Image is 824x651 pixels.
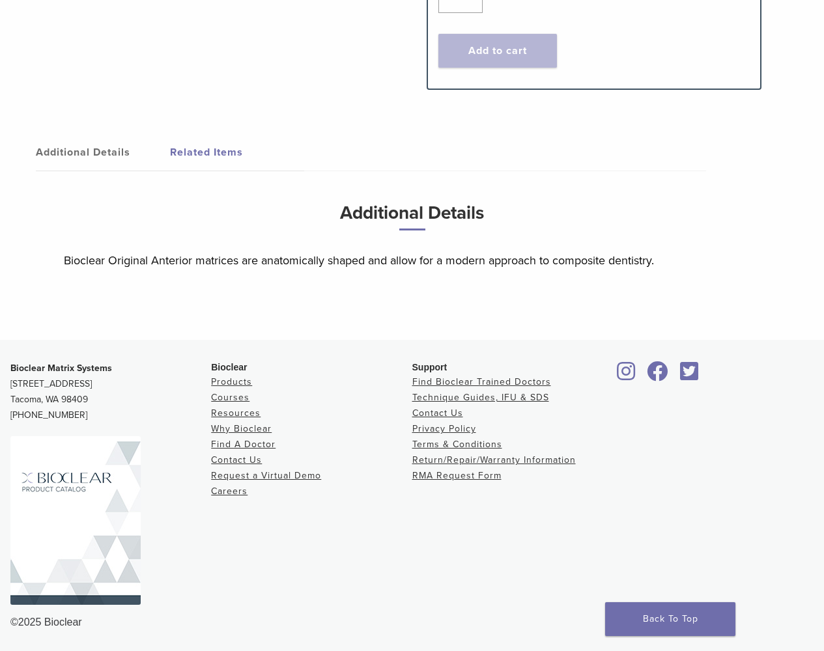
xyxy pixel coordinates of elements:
[10,615,814,630] div: ©2025 Bioclear
[10,361,211,423] p: [STREET_ADDRESS] Tacoma, WA 98409 [PHONE_NUMBER]
[211,376,252,387] a: Products
[36,134,170,171] a: Additional Details
[211,362,247,372] span: Bioclear
[605,602,735,636] a: Back To Top
[64,251,761,270] p: Bioclear Original Anterior matrices are anatomically shaped and allow for a modern approach to co...
[64,197,761,241] h3: Additional Details
[10,436,141,605] img: Bioclear
[412,392,549,403] a: Technique Guides, IFU & SDS
[211,439,276,450] a: Find A Doctor
[211,470,321,481] a: Request a Virtual Demo
[412,408,463,419] a: Contact Us
[438,34,557,68] button: Add to cart
[170,134,304,171] a: Related Items
[211,486,248,497] a: Careers
[412,423,476,434] a: Privacy Policy
[10,363,112,374] strong: Bioclear Matrix Systems
[211,408,261,419] a: Resources
[412,439,502,450] a: Terms & Conditions
[675,369,703,382] a: Bioclear
[643,369,673,382] a: Bioclear
[211,454,262,465] a: Contact Us
[211,392,249,403] a: Courses
[211,423,272,434] a: Why Bioclear
[412,470,502,481] a: RMA Request Form
[613,369,640,382] a: Bioclear
[412,376,551,387] a: Find Bioclear Trained Doctors
[412,454,576,465] a: Return/Repair/Warranty Information
[412,362,448,372] span: Support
